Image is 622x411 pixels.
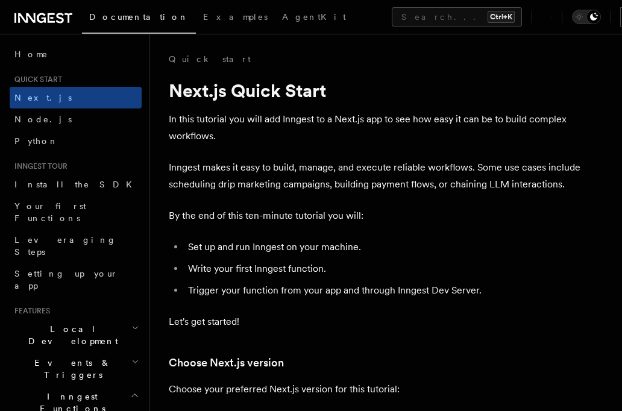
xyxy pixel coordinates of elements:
[203,12,268,22] span: Examples
[392,7,522,27] button: Search...Ctrl+K
[10,323,131,347] span: Local Development
[169,111,603,145] p: In this tutorial you will add Inngest to a Next.js app to see how easy it can be to build complex...
[10,174,142,195] a: Install the SDK
[196,4,275,33] a: Examples
[14,269,118,290] span: Setting up your app
[10,229,142,263] a: Leveraging Steps
[14,235,116,257] span: Leveraging Steps
[82,4,196,34] a: Documentation
[10,87,142,108] a: Next.js
[488,11,515,23] kbd: Ctrl+K
[184,260,603,277] li: Write your first Inngest function.
[89,12,189,22] span: Documentation
[10,352,142,386] button: Events & Triggers
[169,381,603,398] p: Choose your preferred Next.js version for this tutorial:
[169,159,603,193] p: Inngest makes it easy to build, manage, and execute reliable workflows. Some use cases include sc...
[184,239,603,256] li: Set up and run Inngest on your machine.
[10,162,68,171] span: Inngest tour
[10,195,142,229] a: Your first Functions
[10,108,142,130] a: Node.js
[14,115,72,124] span: Node.js
[14,93,72,102] span: Next.js
[169,53,251,65] a: Quick start
[14,201,86,223] span: Your first Functions
[282,12,346,22] span: AgentKit
[14,136,58,146] span: Python
[275,4,353,33] a: AgentKit
[10,306,50,316] span: Features
[10,130,142,152] a: Python
[169,313,603,330] p: Let's get started!
[169,80,603,101] h1: Next.js Quick Start
[10,75,62,84] span: Quick start
[14,48,48,60] span: Home
[14,180,139,189] span: Install the SDK
[184,282,603,299] li: Trigger your function from your app and through Inngest Dev Server.
[10,357,131,381] span: Events & Triggers
[169,207,603,224] p: By the end of this ten-minute tutorial you will:
[572,10,601,24] button: Toggle dark mode
[10,43,142,65] a: Home
[10,263,142,296] a: Setting up your app
[10,318,142,352] button: Local Development
[169,354,284,371] a: Choose Next.js version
